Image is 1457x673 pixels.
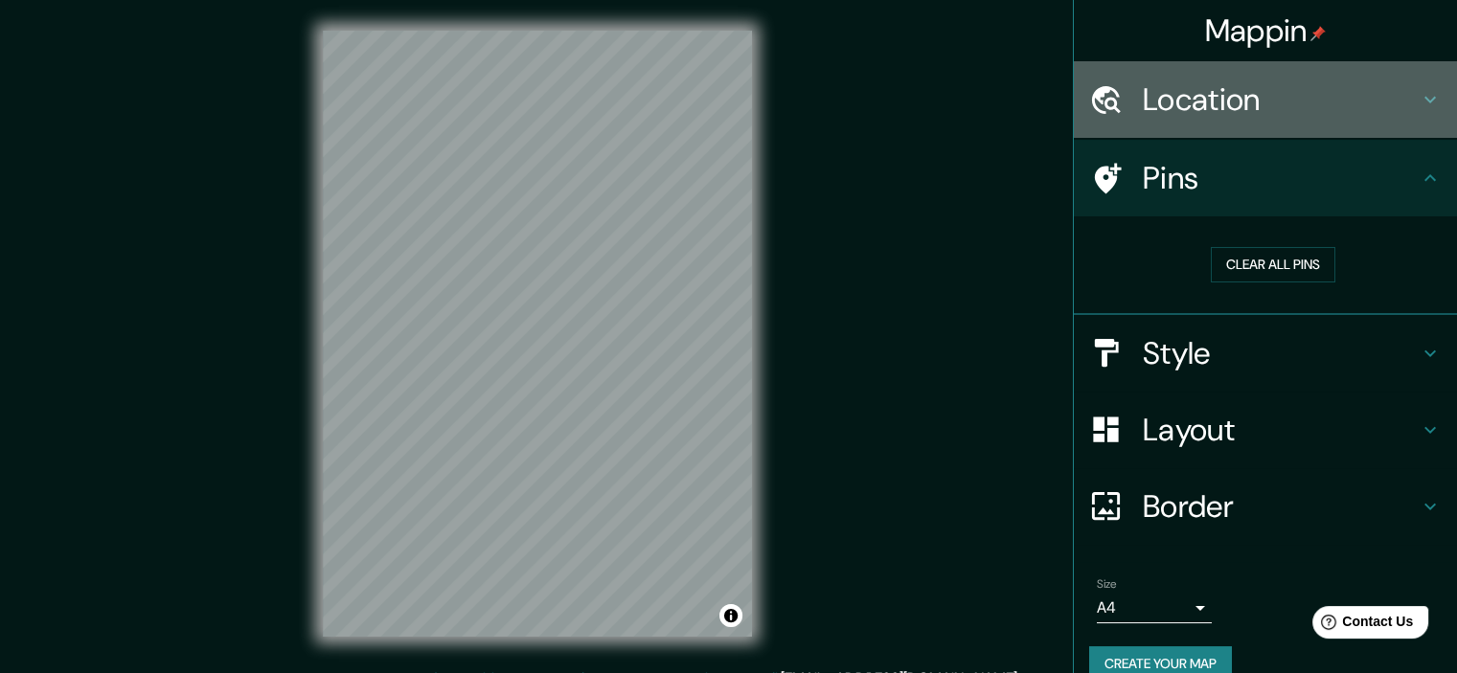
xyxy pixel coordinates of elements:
[1074,61,1457,138] div: Location
[1097,593,1212,623] div: A4
[1097,575,1117,592] label: Size
[1143,411,1419,449] h4: Layout
[323,31,752,637] canvas: Map
[1143,159,1419,197] h4: Pins
[1205,11,1327,50] h4: Mappin
[719,604,742,627] button: Toggle attribution
[1074,140,1457,216] div: Pins
[1211,247,1335,282] button: Clear all pins
[1143,334,1419,372] h4: Style
[1074,392,1457,468] div: Layout
[1286,598,1436,652] iframe: Help widget launcher
[1074,468,1457,545] div: Border
[1143,487,1419,526] h4: Border
[1143,80,1419,119] h4: Location
[1310,26,1326,41] img: pin-icon.png
[1074,315,1457,392] div: Style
